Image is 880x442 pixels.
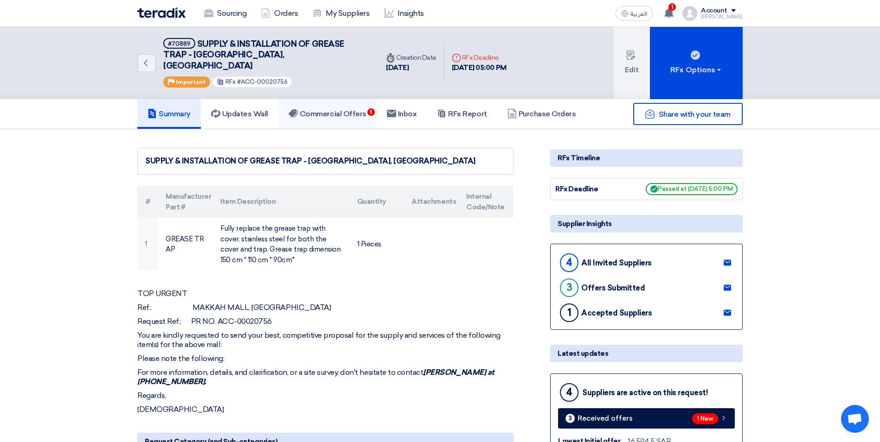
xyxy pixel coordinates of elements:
[213,218,349,271] td: Fully replace the grease trap with cover, stainless steel for both the cover and trap. Grease tra...
[701,7,727,15] div: Account
[158,218,213,271] td: GREASE TRAP
[646,183,738,195] span: Passed at [DATE] 5:00 PM
[201,99,278,129] a: Updates Wall
[168,41,191,47] div: #70889
[176,79,206,85] span: Important
[350,186,405,218] th: Quantity
[692,413,718,424] span: 1 New
[197,3,254,24] a: Sourcing
[582,388,708,397] div: Suppliers are active on this request!
[213,186,349,218] th: Item Description
[137,368,514,386] p: For more information, details, and clarification, or a site survey, don't hesitate to contact
[668,3,676,11] span: 1
[560,303,578,322] div: 1
[452,63,507,73] div: [DATE] 05:00 PM
[254,3,305,24] a: Orders
[550,215,743,233] div: Supplier Insights
[560,278,578,297] div: 3
[427,99,497,129] a: RFx Report
[163,38,367,71] h5: SUPPLY & INSTALLATION OF GREASE TRAP - MAKKHA MALL, MAKKAH
[367,108,375,116] span: 1
[630,11,647,17] span: العربية
[614,27,650,99] button: Edit
[841,405,869,433] a: Open chat
[560,253,578,272] div: 4
[137,289,514,298] p: TOP URGENT
[555,184,625,195] div: RFx Deadline
[377,99,427,129] a: Inbox
[578,415,633,422] span: Received offers
[350,218,405,271] td: 1 Pieces
[386,63,437,73] div: [DATE]
[701,14,743,19] div: [PERSON_NAME]
[137,7,186,18] img: Teradix logo
[148,109,191,119] h5: Summary
[387,109,417,119] h5: Inbox
[137,354,514,363] p: Please note the following:
[163,39,344,71] span: SUPPLY & INSTALLATION OF GREASE TRAP - [GEOGRAPHIC_DATA], [GEOGRAPHIC_DATA]
[682,6,697,21] img: profile_test.png
[507,109,576,119] h5: Purchase Orders
[452,53,507,63] div: RFx Deadline
[497,99,586,129] a: Purchase Orders
[616,6,653,21] button: العربية
[137,391,514,400] p: Regards,
[137,186,158,218] th: #
[225,78,236,85] span: RFx
[137,405,514,414] p: [DEMOGRAPHIC_DATA]
[550,345,743,362] div: Latest updates
[670,64,723,76] div: RFx Options
[158,186,213,218] th: Manufacturer Part #
[404,186,459,218] th: Attachments
[137,99,201,129] a: Summary
[459,186,514,218] th: Internal Code/Note
[237,78,288,85] span: #ACC-00020756
[565,414,575,423] div: 3
[211,109,268,119] h5: Updates Wall
[289,109,366,119] h5: Commercial Offers
[137,317,514,326] p: Request Ref.: PR NO. ACC-00020756
[560,383,578,402] div: 4
[650,27,743,99] button: RFx Options
[581,259,652,267] div: All Invited Suppliers
[137,368,494,386] strong: [PERSON_NAME] at [PHONE_NUMBER].
[278,99,377,129] a: Commercial Offers1
[305,3,377,24] a: My Suppliers
[377,3,431,24] a: Insights
[550,149,743,167] div: RFx Timeline
[137,218,158,271] td: 1
[137,331,514,349] p: You are kindly requested to send your best, competitive proposal for the supply and services of t...
[558,408,735,429] a: 3 Received offers 1 New
[659,110,731,119] span: Share with your team
[437,109,487,119] h5: RFx Report
[386,53,437,63] div: Creation Date
[145,156,506,167] div: SUPPLY & INSTALLATION OF GREASE TRAP - [GEOGRAPHIC_DATA], [GEOGRAPHIC_DATA]
[137,303,514,312] p: Ref.: MAKKAH MALL, [GEOGRAPHIC_DATA]
[581,284,645,292] div: Offers Submitted
[581,309,652,317] div: Accepted Suppliers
